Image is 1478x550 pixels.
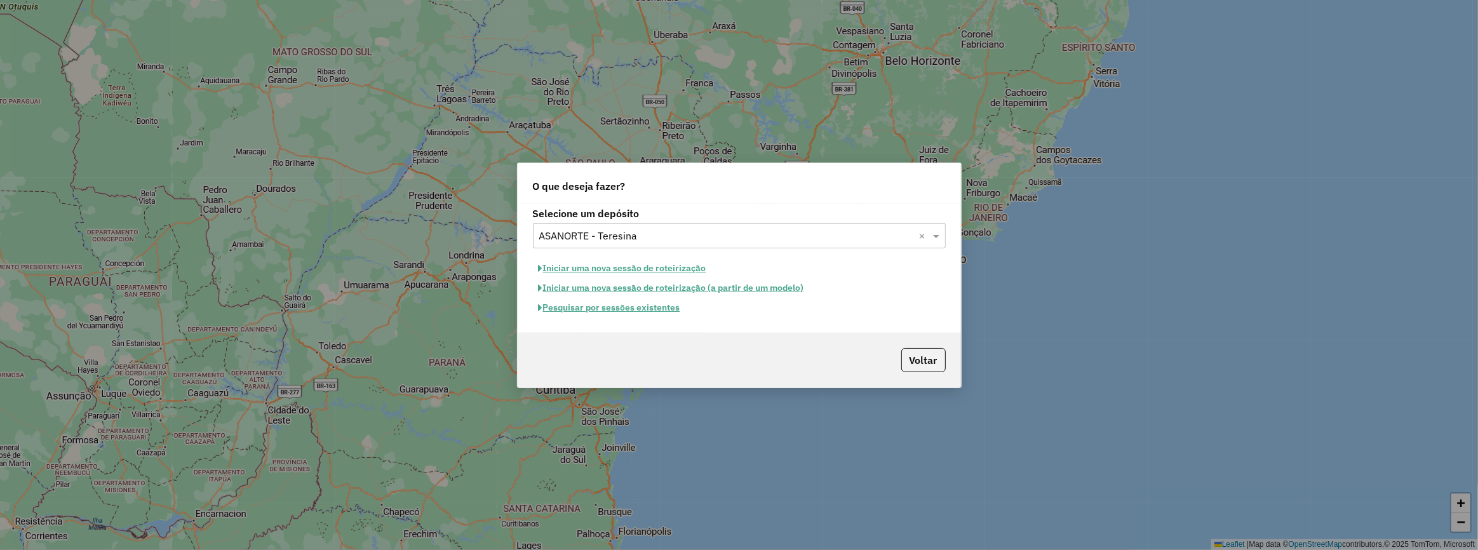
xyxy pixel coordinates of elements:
button: Voltar [901,348,946,372]
button: Iniciar uma nova sessão de roteirização [533,258,712,278]
button: Pesquisar por sessões existentes [533,298,686,318]
label: Selecione um depósito [533,206,946,221]
span: O que deseja fazer? [533,178,626,194]
button: Iniciar uma nova sessão de roteirização (a partir de um modelo) [533,278,810,298]
span: Clear all [919,228,930,243]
